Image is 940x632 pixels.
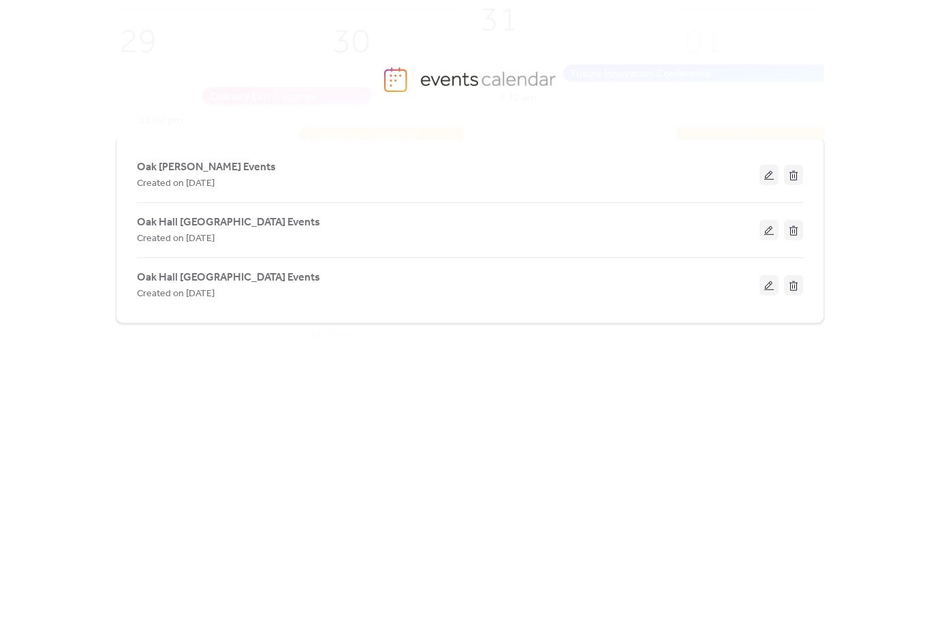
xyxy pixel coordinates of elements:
[137,219,320,226] a: Oak Hall [GEOGRAPHIC_DATA] Events
[137,176,215,192] span: Created on [DATE]
[137,215,320,231] span: Oak Hall [GEOGRAPHIC_DATA] Events
[137,159,276,176] span: Oak [PERSON_NAME] Events
[137,163,276,171] a: Oak [PERSON_NAME] Events
[137,270,320,286] span: Oak Hall [GEOGRAPHIC_DATA] Events
[137,231,215,247] span: Created on [DATE]
[137,286,215,302] span: Created on [DATE]
[137,274,320,281] a: Oak Hall [GEOGRAPHIC_DATA] Events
